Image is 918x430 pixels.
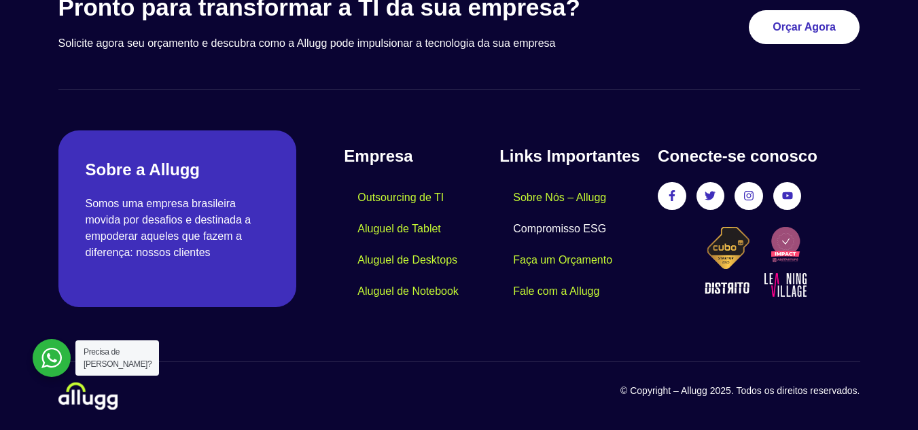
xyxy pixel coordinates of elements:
[344,276,472,307] a: Aluguel de Notebook
[658,144,860,168] h4: Conecte-se conosco
[86,196,270,261] p: Somos uma empresa brasileira movida por desafios e destinada a empoderar aqueles que fazem a dife...
[499,144,644,168] h4: Links Importantes
[344,245,471,276] a: Aluguel de Desktops
[499,182,644,307] nav: Menu
[499,245,626,276] a: Faça um Orçamento
[749,10,860,44] a: Orçar Agora
[499,276,613,307] a: Fale com a Allugg
[84,347,152,369] span: Precisa de [PERSON_NAME]?
[499,213,620,245] a: Compromisso ESG
[344,144,499,168] h4: Empresa
[773,22,836,33] span: Orçar Agora
[850,365,918,430] iframe: Chat Widget
[459,384,860,398] p: © Copyright – Allugg 2025. Todos os direitos reservados.
[344,182,457,213] a: Outsourcing de TI
[86,158,270,182] h2: Sobre a Allugg
[499,182,620,213] a: Sobre Nós – Allugg
[58,382,118,410] img: locacao-de-equipamentos-allugg-logo
[850,365,918,430] div: Widget de chat
[58,35,643,52] p: Solicite agora seu orçamento e descubra como a Allugg pode impulsionar a tecnologia da sua empresa
[344,182,499,307] nav: Menu
[344,213,454,245] a: Aluguel de Tablet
